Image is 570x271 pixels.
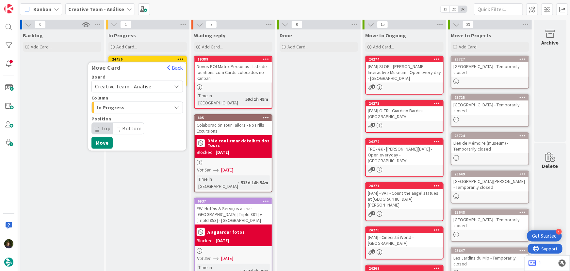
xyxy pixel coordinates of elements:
[366,183,443,209] div: 24271[FAM] - VAT - Count the angel statues at [GEOGRAPHIC_DATA][PERSON_NAME]
[195,204,272,225] div: FW: Hotéis & Serviços a criar [GEOGRAPHIC_DATA] [TripId 881] + [TripId 853] - [GEOGRAPHIC_DATA]
[109,56,186,77] div: 24456Move CardBackBoardCreative Team - AnáliseColumnIn ProgressPositionTopBottomMoveFW: [TripID:1...
[4,4,13,13] img: Visit kanbanzone.com
[366,56,443,62] div: 24274
[35,21,46,28] span: 0
[202,44,223,50] span: Add Card...
[197,167,211,173] i: Not Set
[441,6,449,12] span: 1x
[377,21,388,28] span: 15
[451,139,529,153] div: Lieu de Mémoire (museum) - Temporarily closed
[216,237,229,244] div: [DATE]
[238,179,239,186] span: :
[451,171,529,177] div: 23649
[451,95,529,100] div: 23725
[366,189,443,209] div: [FAM] - VAT - Count the angel statues at [GEOGRAPHIC_DATA][PERSON_NAME]
[14,1,30,9] span: Support
[527,230,562,242] div: Open Get Started checklist, remaining modules: 4
[195,198,272,204] div: 6937
[454,57,529,62] div: 23727
[287,44,308,50] span: Add Card...
[451,100,529,115] div: [GEOGRAPHIC_DATA] - Temporarily closed
[221,167,233,173] span: [DATE]
[369,139,443,144] div: 24272
[449,6,458,12] span: 2x
[112,57,186,62] div: 24456
[451,32,491,39] span: Move to Projects
[195,198,272,225] div: 6937FW: Hotéis & Serviços a criar [GEOGRAPHIC_DATA] [TripId 881] + [TripId 853] - [GEOGRAPHIC_DATA]
[97,103,146,112] span: In Progress
[369,57,443,62] div: 24274
[371,84,375,89] span: 1
[451,56,529,62] div: 23727
[116,44,137,50] span: Add Card...
[373,44,394,50] span: Add Card...
[371,211,375,215] span: 2
[451,215,529,230] div: [GEOGRAPHIC_DATA] - Temporarily closed
[542,39,559,46] div: Archive
[206,21,217,28] span: 3
[33,5,51,13] span: Kanban
[198,116,272,120] div: 805
[369,184,443,188] div: 24271
[542,162,558,170] div: Delete
[195,62,272,82] div: Novos POI Matrix Personas - lista de locations com Cards colocados no kanban
[366,145,443,165] div: TRE - €€ - [PERSON_NAME][DATE] - Open everyday - [GEOGRAPHIC_DATA]
[451,133,529,139] div: 23724
[197,255,211,261] i: Not Set
[451,209,529,230] div: 23648[GEOGRAPHIC_DATA] - Temporarily closed
[244,96,270,103] div: 59d 1h 49m
[195,115,272,135] div: 805Colaboración Tour Tailors - No Frills Excursions
[369,228,443,232] div: 24270
[4,258,13,267] img: avatar
[463,21,474,28] span: 29
[366,106,443,121] div: [FAM] OLTR - Giardino Bardini - [GEOGRAPHIC_DATA]
[68,6,124,12] b: Creative Team - Análise
[451,209,529,215] div: 23648
[108,32,136,39] span: In Progress
[207,230,245,234] b: A aguardar fotos
[371,167,375,171] span: 2
[451,248,529,268] div: 23647Les Jardins du Mip - Temporarily closed
[4,239,13,248] img: MC
[88,64,124,71] span: Move Card
[451,62,529,77] div: [GEOGRAPHIC_DATA] - Temporarily closed
[365,32,406,39] span: Move to Ongoing
[280,32,292,39] span: Done
[451,254,529,268] div: Les Jardins du Mip - Temporarily closed
[198,57,272,62] div: 19389
[23,32,43,39] span: Backlog
[366,227,443,233] div: 24270
[91,75,106,79] span: Board
[371,249,375,254] span: 2
[366,100,443,121] div: 24273[FAM] OLTR - Giardino Bardini - [GEOGRAPHIC_DATA]
[195,56,272,62] div: 19389
[221,255,233,262] span: [DATE]
[532,233,557,239] div: Get Started
[451,248,529,254] div: 23647
[369,266,443,271] div: 24269
[459,44,480,50] span: Add Card...
[474,3,523,15] input: Quick Filter...
[369,101,443,106] div: 24273
[197,92,243,106] div: Time in [GEOGRAPHIC_DATA]
[451,177,529,191] div: [GEOGRAPHIC_DATA][PERSON_NAME] - Temporarily closed
[454,248,529,253] div: 23647
[451,56,529,77] div: 23727[GEOGRAPHIC_DATA] - Temporarily closed
[454,172,529,176] div: 23649
[91,96,108,100] span: Column
[31,44,52,50] span: Add Card...
[366,233,443,247] div: [FAM] - Cinecittá World - [GEOGRAPHIC_DATA]
[243,96,244,103] span: :
[451,133,529,153] div: 23724Lieu de Mémoire (museum) - Temporarily closed
[454,134,529,138] div: 23724
[195,56,272,82] div: 19389Novos POI Matrix Personas - lista de locations com Cards colocados no kanban
[194,32,225,39] span: Waiting reply
[101,125,111,132] span: Top
[239,179,270,186] div: 533d 14h 54m
[91,117,111,121] span: Position
[216,149,229,156] div: [DATE]
[109,56,186,62] div: 24456Move CardBackBoardCreative Team - AnáliseColumnIn ProgressPositionTopBottomMove
[366,139,443,165] div: 24272TRE - €€ - [PERSON_NAME][DATE] - Open everyday - [GEOGRAPHIC_DATA]
[167,64,183,71] button: Back
[366,56,443,82] div: 24274[FAM] SLOR - [PERSON_NAME] Interactive Museum - Open every day - [GEOGRAPHIC_DATA]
